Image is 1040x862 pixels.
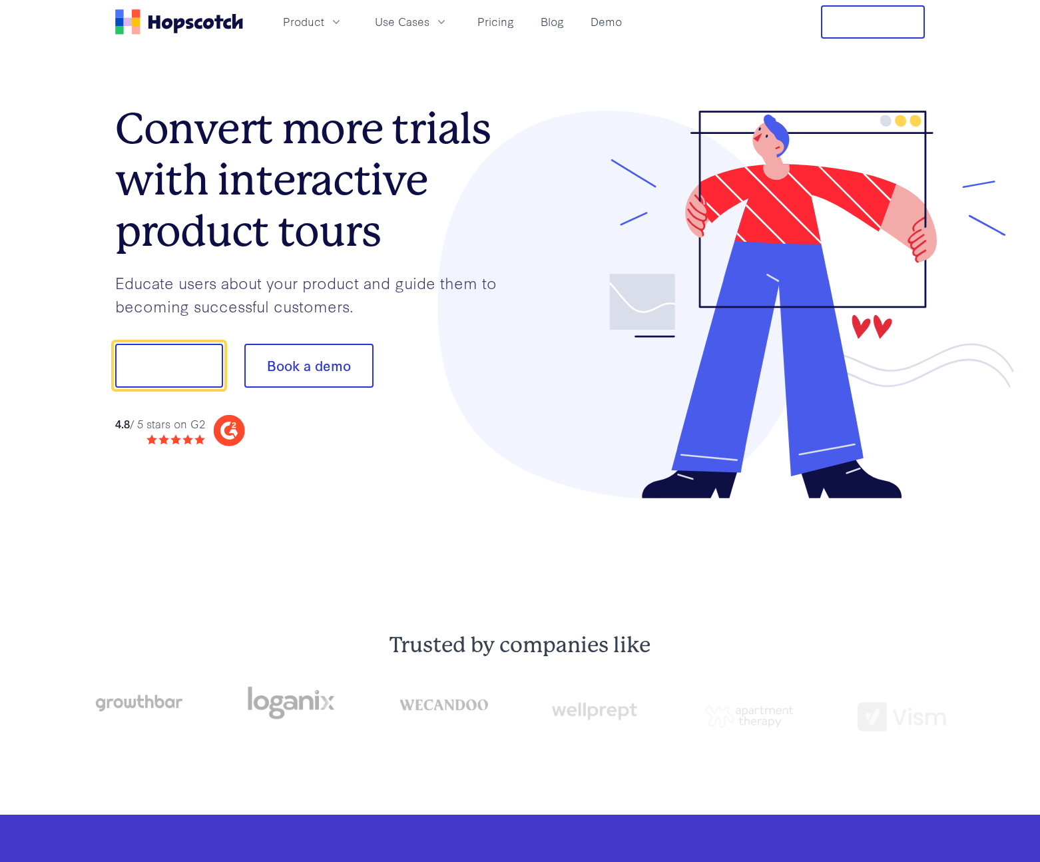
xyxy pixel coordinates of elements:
[472,11,519,33] a: Pricing
[115,344,223,388] button: Show me!
[375,13,429,30] span: Use Cases
[821,5,925,39] button: Free Trial
[367,11,456,33] button: Use Cases
[244,344,374,388] button: Book a demo
[115,271,520,317] p: Educate users about your product and guide them to becoming successful customers.
[283,13,324,30] span: Product
[115,103,520,256] h1: Convert more trials with interactive product tours
[30,632,1010,659] h2: Trusted by companies like
[585,11,627,33] a: Demo
[94,695,182,711] img: growthbar-logo
[535,11,569,33] a: Blog
[704,705,793,728] img: png-apartment-therapy-house-studio-apartment-home
[115,416,205,432] div: / 5 stars on G2
[275,11,351,33] button: Product
[399,697,488,710] img: wecandoo-logo
[552,698,641,723] img: wellprept logo
[246,680,335,727] img: loganix-logo
[115,9,243,35] a: Home
[115,416,130,431] strong: 4.8
[858,702,946,731] img: vism logo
